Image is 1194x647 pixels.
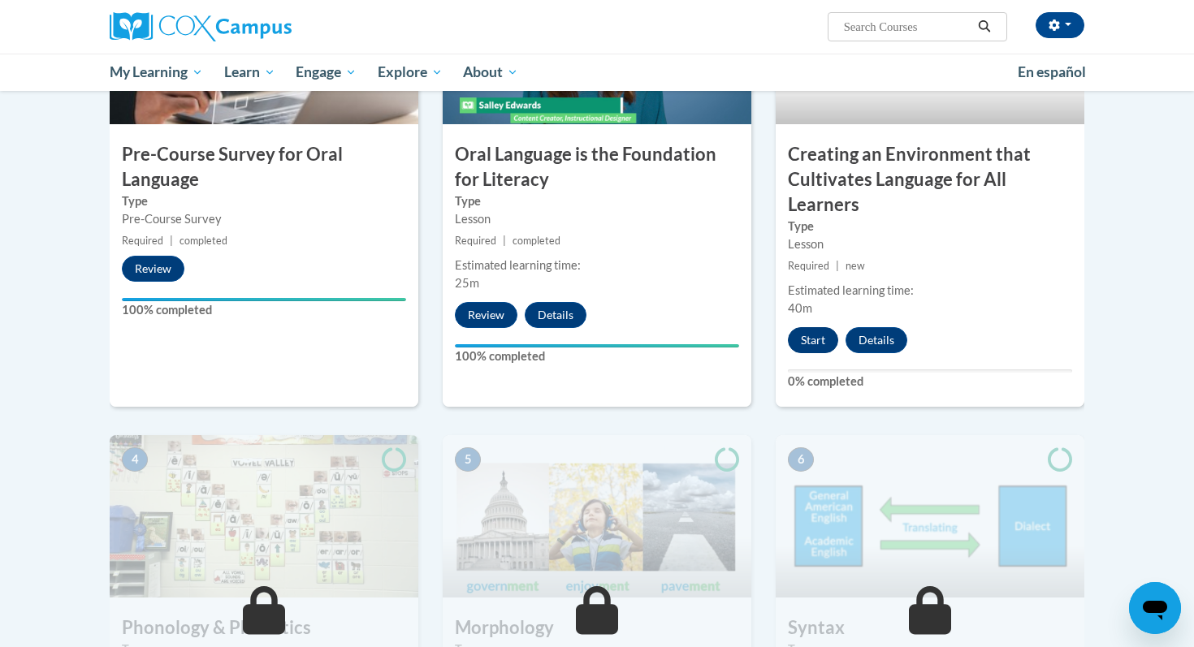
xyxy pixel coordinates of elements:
button: Start [788,327,838,353]
a: En español [1007,55,1097,89]
label: 100% completed [455,347,739,365]
span: Engage [296,63,357,82]
span: | [503,235,506,247]
span: 5 [455,447,481,472]
button: Details [846,327,907,353]
span: new [846,260,865,272]
span: About [463,63,518,82]
button: Account Settings [1036,12,1084,38]
a: About [453,54,530,91]
span: Explore [378,63,443,82]
span: | [170,235,173,247]
h3: Morphology [443,615,751,641]
span: completed [180,235,227,247]
img: Cox Campus [110,12,292,41]
iframe: Button to launch messaging window [1129,582,1181,634]
img: Course Image [776,435,1084,597]
button: Details [525,302,586,328]
h3: Creating an Environment that Cultivates Language for All Learners [776,142,1084,217]
div: Your progress [122,298,406,301]
span: Learn [224,63,275,82]
span: 4 [122,447,148,472]
div: Lesson [455,210,739,228]
span: 25m [455,276,479,290]
a: Explore [367,54,453,91]
span: 40m [788,301,812,315]
span: 6 [788,447,814,472]
span: | [836,260,839,272]
span: My Learning [110,63,203,82]
span: completed [513,235,560,247]
h3: Phonology & Phonetics [110,615,418,641]
label: Type [455,192,739,210]
span: En español [1018,63,1086,80]
img: Course Image [443,435,751,597]
label: Type [122,192,406,210]
button: Search [972,17,997,37]
h3: Oral Language is the Foundation for Literacy [443,142,751,192]
a: My Learning [99,54,214,91]
span: Required [788,260,829,272]
span: Required [455,235,496,247]
div: Main menu [85,54,1109,91]
h3: Syntax [776,615,1084,641]
a: Cox Campus [110,12,418,41]
img: Course Image [110,435,418,597]
div: Lesson [788,235,1072,253]
button: Review [122,256,184,282]
span: Required [122,235,163,247]
div: Estimated learning time: [455,257,739,274]
label: Type [788,218,1072,235]
button: Review [455,302,517,328]
div: Pre-Course Survey [122,210,406,228]
a: Engage [285,54,367,91]
div: Your progress [455,344,739,347]
div: Estimated learning time: [788,282,1072,300]
label: 100% completed [122,301,406,319]
input: Search Courses [842,17,972,37]
a: Learn [214,54,286,91]
h3: Pre-Course Survey for Oral Language [110,142,418,192]
label: 0% completed [788,373,1072,390]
